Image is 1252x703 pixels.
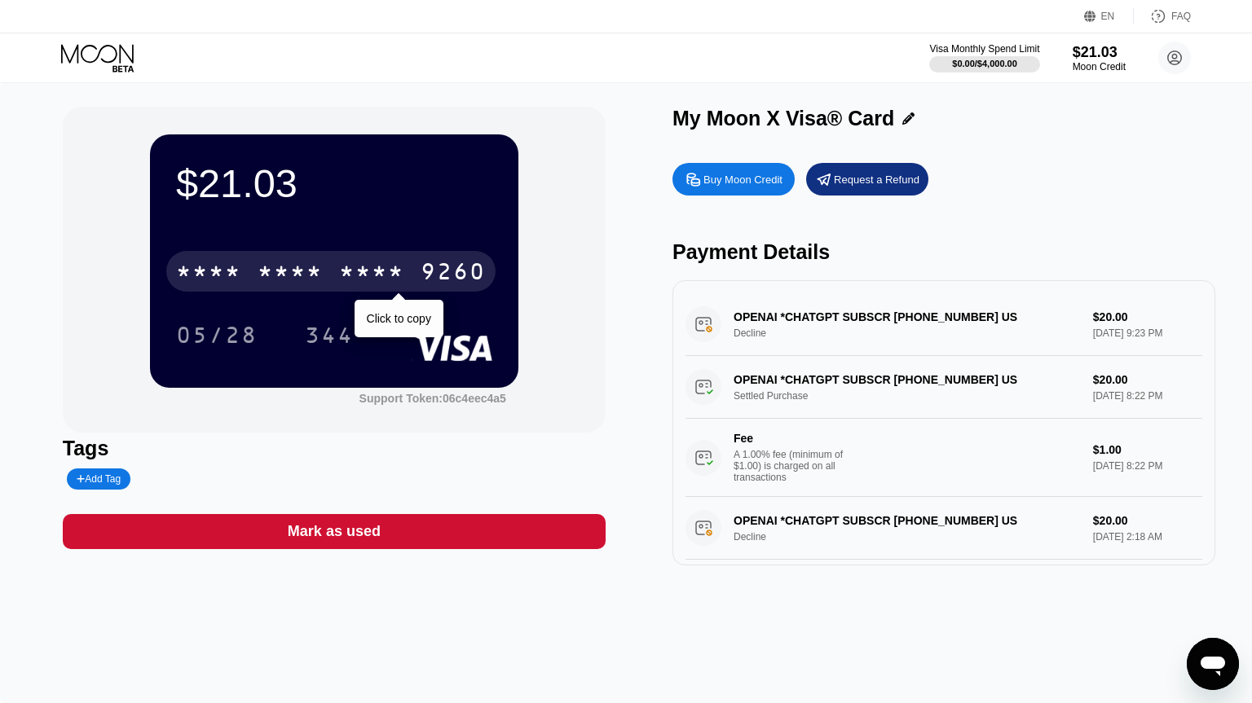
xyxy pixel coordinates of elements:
[164,314,270,355] div: 05/28
[1093,460,1202,472] div: [DATE] 8:22 PM
[929,43,1039,72] div: Visa Monthly Spend Limit$0.00/$4,000.00
[672,163,795,196] div: Buy Moon Credit
[176,324,258,350] div: 05/28
[1101,11,1115,22] div: EN
[834,173,919,187] div: Request a Refund
[176,160,492,206] div: $21.03
[1134,8,1191,24] div: FAQ
[703,173,782,187] div: Buy Moon Credit
[421,261,486,287] div: 9260
[1073,44,1126,72] div: $21.03Moon Credit
[359,392,506,405] div: Support Token:06c4eec4a5
[1187,638,1239,690] iframe: Button to launch messaging window
[1073,44,1126,61] div: $21.03
[77,473,121,485] div: Add Tag
[672,240,1215,264] div: Payment Details
[63,437,606,460] div: Tags
[1084,8,1134,24] div: EN
[929,43,1039,55] div: Visa Monthly Spend Limit
[952,59,1017,68] div: $0.00 / $4,000.00
[734,432,848,445] div: Fee
[1093,443,1202,456] div: $1.00
[367,312,431,325] div: Click to copy
[293,314,366,355] div: 344
[359,392,506,405] div: Support Token: 06c4eec4a5
[672,107,894,130] div: My Moon X Visa® Card
[288,522,381,541] div: Mark as used
[305,324,354,350] div: 344
[63,514,606,549] div: Mark as used
[686,419,1202,497] div: FeeA 1.00% fee (minimum of $1.00) is charged on all transactions$1.00[DATE] 8:22 PM
[806,163,928,196] div: Request a Refund
[1171,11,1191,22] div: FAQ
[67,468,130,490] div: Add Tag
[734,449,856,483] div: A 1.00% fee (minimum of $1.00) is charged on all transactions
[1073,61,1126,72] div: Moon Credit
